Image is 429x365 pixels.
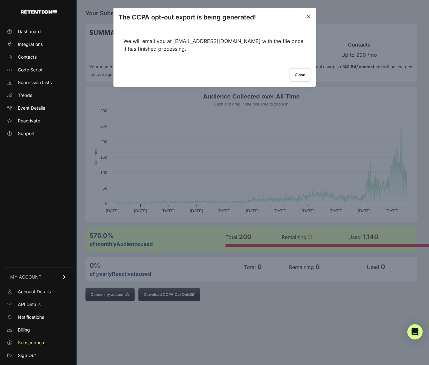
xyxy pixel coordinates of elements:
[4,267,73,287] a: MY ACCOUNT
[18,118,40,124] span: Reactivate
[4,325,73,335] a: Billing
[4,116,73,126] a: Reactivate
[18,314,44,320] span: Notifications
[4,39,73,49] a: Integrations
[4,287,73,297] a: Account Details
[4,77,73,88] a: Supression Lists
[123,37,306,53] p: We will email you at [EMAIL_ADDRESS][DOMAIN_NAME] with the file once it has finished processing.
[18,54,37,60] span: Contacts
[18,352,36,359] span: Sign Out
[18,79,52,86] span: Supression Lists
[4,90,73,100] a: Trends
[4,338,73,348] a: Subscription
[4,103,73,113] a: Event Details
[18,327,30,333] span: Billing
[18,105,45,111] span: Event Details
[18,301,41,308] span: API Details
[21,10,57,14] img: Retention.com
[4,350,73,361] a: Sign Out
[4,26,73,37] a: Dashboard
[18,92,32,99] span: Trends
[289,68,311,82] button: Close
[407,324,423,339] div: Open Intercom Messenger
[18,41,43,47] span: Integrations
[4,299,73,310] a: API Details
[18,339,44,346] span: Subscription
[118,13,256,22] h3: The CCPA opt-out export is being generated!
[10,274,41,280] span: MY ACCOUNT
[18,67,43,73] span: Code Script
[4,312,73,322] a: Notifications
[4,128,73,139] a: Support
[18,28,41,35] span: Dashboard
[4,65,73,75] a: Code Script
[18,130,35,137] span: Support
[4,52,73,62] a: Contacts
[18,288,51,295] span: Account Details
